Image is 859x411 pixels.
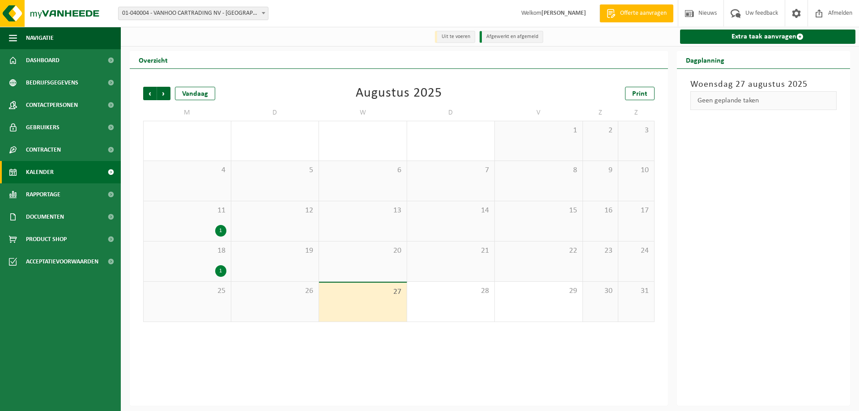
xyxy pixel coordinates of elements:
[148,165,226,175] span: 4
[480,31,543,43] li: Afgewerkt en afgemeld
[583,105,619,121] td: Z
[499,246,578,256] span: 22
[236,165,315,175] span: 5
[680,30,856,44] a: Extra taak aanvragen
[499,126,578,136] span: 1
[148,246,226,256] span: 18
[323,206,402,216] span: 13
[587,165,614,175] span: 9
[412,246,490,256] span: 21
[618,9,669,18] span: Offerte aanvragen
[623,206,649,216] span: 17
[118,7,268,20] span: 01-040004 - VANHOO CARTRADING NV - MOUSCRON
[495,105,583,121] td: V
[412,206,490,216] span: 14
[26,27,54,49] span: Navigatie
[26,206,64,228] span: Documenten
[623,165,649,175] span: 10
[435,31,475,43] li: Uit te voeren
[412,165,490,175] span: 7
[323,246,402,256] span: 20
[541,10,586,17] strong: [PERSON_NAME]
[26,161,54,183] span: Kalender
[632,90,647,97] span: Print
[26,139,61,161] span: Contracten
[231,105,319,121] td: D
[625,87,655,100] a: Print
[323,165,402,175] span: 6
[26,250,98,273] span: Acceptatievoorwaarden
[26,94,78,116] span: Contactpersonen
[587,246,614,256] span: 23
[587,206,614,216] span: 16
[407,105,495,121] td: D
[587,126,614,136] span: 2
[236,246,315,256] span: 19
[499,206,578,216] span: 15
[215,225,226,237] div: 1
[236,286,315,296] span: 26
[600,4,673,22] a: Offerte aanvragen
[623,126,649,136] span: 3
[215,265,226,277] div: 1
[143,87,157,100] span: Vorige
[412,286,490,296] span: 28
[319,105,407,121] td: W
[148,206,226,216] span: 11
[26,116,60,139] span: Gebruikers
[143,105,231,121] td: M
[130,51,177,68] h2: Overzicht
[26,228,67,250] span: Product Shop
[26,183,60,206] span: Rapportage
[236,206,315,216] span: 12
[623,286,649,296] span: 31
[623,246,649,256] span: 24
[148,286,226,296] span: 25
[175,87,215,100] div: Vandaag
[157,87,170,100] span: Volgende
[499,165,578,175] span: 8
[323,287,402,297] span: 27
[677,51,733,68] h2: Dagplanning
[119,7,268,20] span: 01-040004 - VANHOO CARTRADING NV - MOUSCRON
[587,286,614,296] span: 30
[618,105,654,121] td: Z
[690,78,837,91] h3: Woensdag 27 augustus 2025
[499,286,578,296] span: 29
[26,49,60,72] span: Dashboard
[26,72,78,94] span: Bedrijfsgegevens
[356,87,442,100] div: Augustus 2025
[690,91,837,110] div: Geen geplande taken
